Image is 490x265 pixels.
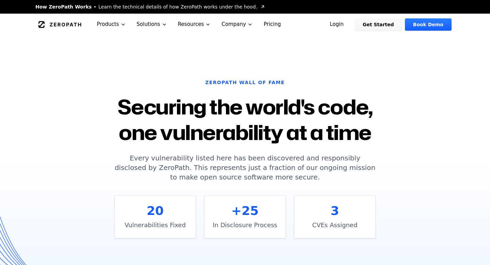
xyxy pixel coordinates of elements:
div: 20 [123,204,187,218]
button: Resources [173,14,216,35]
nav: Global [27,14,463,35]
p: In Disclosure Process [213,220,277,230]
p: CVEs Assigned [303,220,367,230]
span: Learn the technical details of how ZeroPath works under the hood. [98,3,257,10]
a: Pricing [258,14,287,35]
button: Company [216,14,258,35]
a: Get Started [355,18,402,31]
a: Login [322,18,352,31]
p: Every vulnerability listed here has been discovered and responsibly disclosed by ZeroPath. This r... [114,153,376,182]
p: Vulnerabilities Fixed [123,220,187,230]
div: +25 [213,204,277,218]
h1: Securing the world's code, one vulnerability at a time [114,94,376,145]
h6: ZEROPATH WALL OF FAME [114,79,376,86]
a: Book Demo [405,18,452,31]
a: How ZeroPath WorksLearn the technical details of how ZeroPath works under the hood. [35,3,265,10]
button: Products [92,14,131,35]
div: 3 [303,204,367,218]
button: Solutions [131,14,173,35]
span: How ZeroPath Works [35,3,92,10]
